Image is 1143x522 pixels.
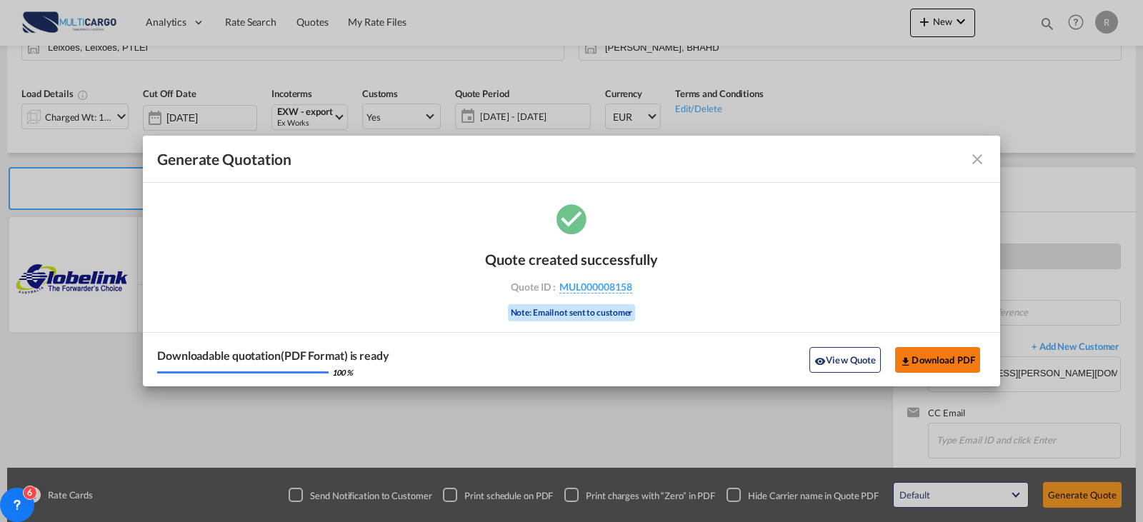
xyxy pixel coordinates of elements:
button: icon-eyeView Quote [809,347,881,373]
button: Download PDF [895,347,980,373]
md-icon: icon-checkbox-marked-circle [554,201,589,236]
div: Downloadable quotation(PDF Format) is ready [157,348,389,363]
span: Generate Quotation [157,150,291,169]
div: Quote created successfully [485,251,658,268]
div: 100 % [332,367,353,378]
div: Quote ID : [489,281,654,293]
span: MUL000008158 [559,281,632,293]
md-icon: icon-download [900,356,912,367]
md-icon: icon-close fg-AAA8AD cursor m-0 [969,151,986,168]
md-icon: icon-eye [814,356,826,367]
md-dialog: Generate Quotation Quote ... [143,136,1000,387]
div: Note: Email not sent to customer [508,304,636,322]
